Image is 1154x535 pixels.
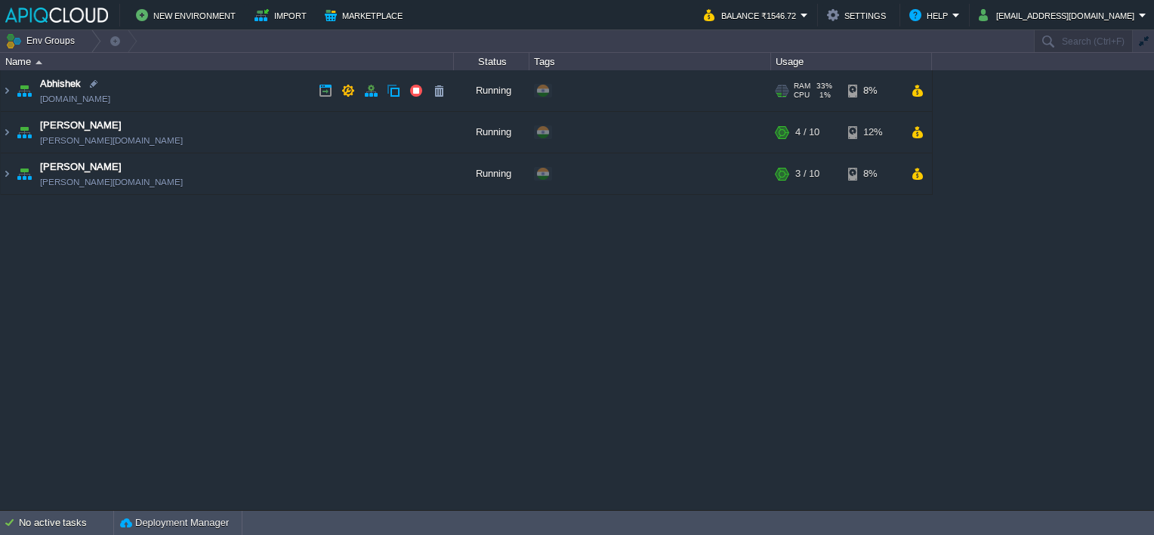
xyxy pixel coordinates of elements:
[40,91,110,107] a: [DOMAIN_NAME]
[455,53,529,70] div: Status
[794,91,810,100] span: CPU
[795,112,819,153] div: 4 / 10
[979,6,1139,24] button: [EMAIL_ADDRESS][DOMAIN_NAME]
[454,153,529,194] div: Running
[40,76,81,91] a: Abhishek
[909,6,952,24] button: Help
[795,153,819,194] div: 3 / 10
[704,6,801,24] button: Balance ₹1546.72
[816,82,832,91] span: 33%
[5,30,80,51] button: Env Groups
[325,6,407,24] button: Marketplace
[14,70,35,111] img: AMDAwAAAACH5BAEAAAAALAAAAAABAAEAAAICRAEAOw==
[1,70,13,111] img: AMDAwAAAACH5BAEAAAAALAAAAAABAAEAAAICRAEAOw==
[19,511,113,535] div: No active tasks
[1,112,13,153] img: AMDAwAAAACH5BAEAAAAALAAAAAABAAEAAAICRAEAOw==
[827,6,890,24] button: Settings
[14,153,35,194] img: AMDAwAAAACH5BAEAAAAALAAAAAABAAEAAAICRAEAOw==
[1,153,13,194] img: AMDAwAAAACH5BAEAAAAALAAAAAABAAEAAAICRAEAOw==
[40,159,122,175] a: [PERSON_NAME]
[848,112,897,153] div: 12%
[120,515,229,530] button: Deployment Manager
[40,175,183,190] a: [PERSON_NAME][DOMAIN_NAME]
[848,70,897,111] div: 8%
[816,91,831,100] span: 1%
[5,8,108,23] img: APIQCloud
[2,53,453,70] div: Name
[772,53,931,70] div: Usage
[454,112,529,153] div: Running
[40,118,122,133] a: [PERSON_NAME]
[848,153,897,194] div: 8%
[35,60,42,64] img: AMDAwAAAACH5BAEAAAAALAAAAAABAAEAAAICRAEAOw==
[255,6,311,24] button: Import
[136,6,240,24] button: New Environment
[454,70,529,111] div: Running
[530,53,770,70] div: Tags
[794,82,810,91] span: RAM
[40,133,183,148] a: [PERSON_NAME][DOMAIN_NAME]
[14,112,35,153] img: AMDAwAAAACH5BAEAAAAALAAAAAABAAEAAAICRAEAOw==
